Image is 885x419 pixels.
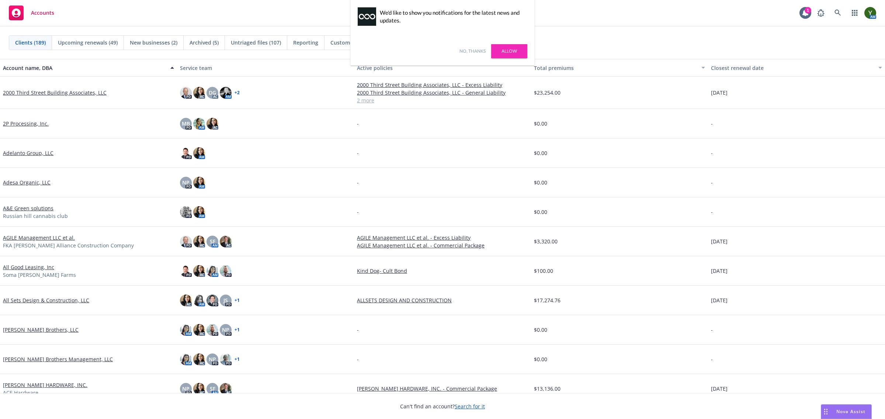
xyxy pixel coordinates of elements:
[193,177,205,189] img: photo
[193,295,205,306] img: photo
[210,385,215,392] span: SF
[864,7,876,19] img: photo
[805,7,811,14] div: 1
[3,326,79,334] a: [PERSON_NAME] Brothers, LLC
[206,265,218,277] img: photo
[711,355,713,363] span: -
[177,59,354,77] button: Service team
[180,64,351,72] div: Service team
[3,242,134,249] span: FKA [PERSON_NAME] Alliance Construction Company
[3,212,68,220] span: Russian hill cannabis club
[354,59,531,77] button: Active policies
[357,355,359,363] span: -
[711,296,728,304] span: [DATE]
[235,328,240,332] a: + 1
[180,265,192,277] img: photo
[534,89,560,96] span: $23,254.00
[534,149,547,157] span: $0.00
[711,208,713,216] span: -
[531,59,708,77] button: Total premiums
[193,324,205,336] img: photo
[180,147,192,159] img: photo
[711,179,713,186] span: -
[193,118,205,130] img: photo
[534,326,547,334] span: $0.00
[31,10,54,16] span: Accounts
[206,118,218,130] img: photo
[711,267,728,275] span: [DATE]
[380,9,524,24] div: We'd like to show you notifications for the latest news and updates.
[3,64,166,72] div: Account name, DBA
[180,206,192,218] img: photo
[821,405,830,419] div: Drag to move
[293,39,318,46] span: Reporting
[3,263,54,271] a: All Good Leasing, Inc
[220,236,232,247] img: photo
[711,237,728,245] span: [DATE]
[3,179,51,186] a: Adesa Organic, LLC
[534,355,547,363] span: $0.00
[3,389,38,397] span: ACE Hardware
[190,39,219,46] span: Archived (5)
[357,81,528,89] a: 2000 Third Street Building Associates, LLC - Excess Liability
[235,298,240,303] a: + 1
[206,324,218,336] img: photo
[180,324,192,336] img: photo
[357,242,528,249] a: AGILE Management LLC et al. - Commercial Package
[357,64,528,72] div: Active policies
[357,326,359,334] span: -
[357,149,359,157] span: -
[357,296,528,304] a: ALLSETS DESIGN AND CONSTRUCTION
[813,6,828,20] a: Report a Bug
[711,89,728,96] span: [DATE]
[180,353,192,365] img: photo
[357,234,528,242] a: AGILE Management LLC et al. - Excess Liability
[711,385,728,392] span: [DATE]
[193,206,205,218] img: photo
[534,237,558,245] span: $3,320.00
[182,385,190,392] span: NP
[3,271,76,279] span: Soma [PERSON_NAME] Farms
[193,147,205,159] img: photo
[3,204,53,212] a: A&E Green solutions
[235,91,240,95] a: + 2
[3,120,49,127] a: 2P Processing, Inc.
[209,89,216,96] span: DG
[220,383,232,395] img: photo
[711,326,713,334] span: -
[534,64,697,72] div: Total premiums
[357,208,359,216] span: -
[180,295,192,306] img: photo
[180,236,192,247] img: photo
[830,6,845,20] a: Search
[15,39,46,46] span: Clients (189)
[357,120,359,127] span: -
[357,96,528,104] a: 2 more
[836,408,865,415] span: Nova Assist
[3,296,89,304] a: All Sets Design & Construction, LLC
[534,208,547,216] span: $0.00
[711,64,874,72] div: Closest renewal date
[534,120,547,127] span: $0.00
[357,89,528,96] a: 2000 Third Street Building Associates, LLC - General Liability
[711,149,713,157] span: -
[182,120,190,127] span: MB
[130,39,177,46] span: New businesses (2)
[534,385,560,392] span: $13,136.00
[357,267,528,275] a: Kind Dog- Cult Bond
[711,120,713,127] span: -
[330,39,380,46] span: Customer Directory
[210,237,215,245] span: SF
[534,296,560,304] span: $17,274.76
[193,353,205,365] img: photo
[357,385,528,392] a: [PERSON_NAME] HARDWARE, INC. - Commercial Package
[235,357,240,362] a: + 1
[220,353,232,365] img: photo
[708,59,885,77] button: Closest renewal date
[193,236,205,247] img: photo
[231,39,281,46] span: Untriaged files (107)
